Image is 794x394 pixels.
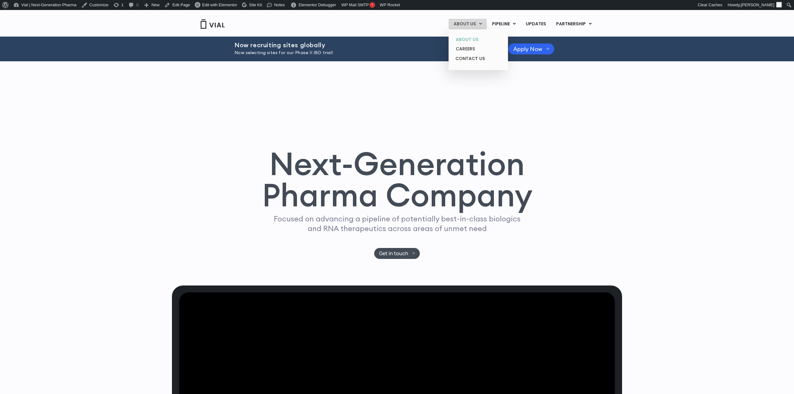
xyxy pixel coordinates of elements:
a: ABOUT US [451,35,505,44]
h1: Next-Generation Pharma Company [262,148,532,211]
a: ABOUT USMenu Toggle [449,19,487,29]
span: Site Kit [249,3,262,7]
a: PIPELINEMenu Toggle [487,19,520,29]
a: UPDATES [521,19,551,29]
span: Apply Now [513,47,542,51]
h2: Now recruiting sites globally [234,42,493,48]
span: ! [369,2,375,8]
span: [PERSON_NAME] [741,3,774,7]
a: CONTACT US [451,54,505,64]
a: PARTNERSHIPMenu Toggle [551,19,597,29]
span: Edit with Elementor [202,3,237,7]
img: Vial Logo [200,19,225,29]
a: CAREERS [451,44,505,54]
p: Focused on advancing a pipeline of potentially best-in-class biologics and RNA therapeutics acros... [271,214,523,233]
span: Get in touch [379,251,408,256]
p: Now selecting sites for our Phase II IBD trial! [234,49,493,56]
a: Get in touch [374,248,420,259]
a: Apply Now [508,43,554,54]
